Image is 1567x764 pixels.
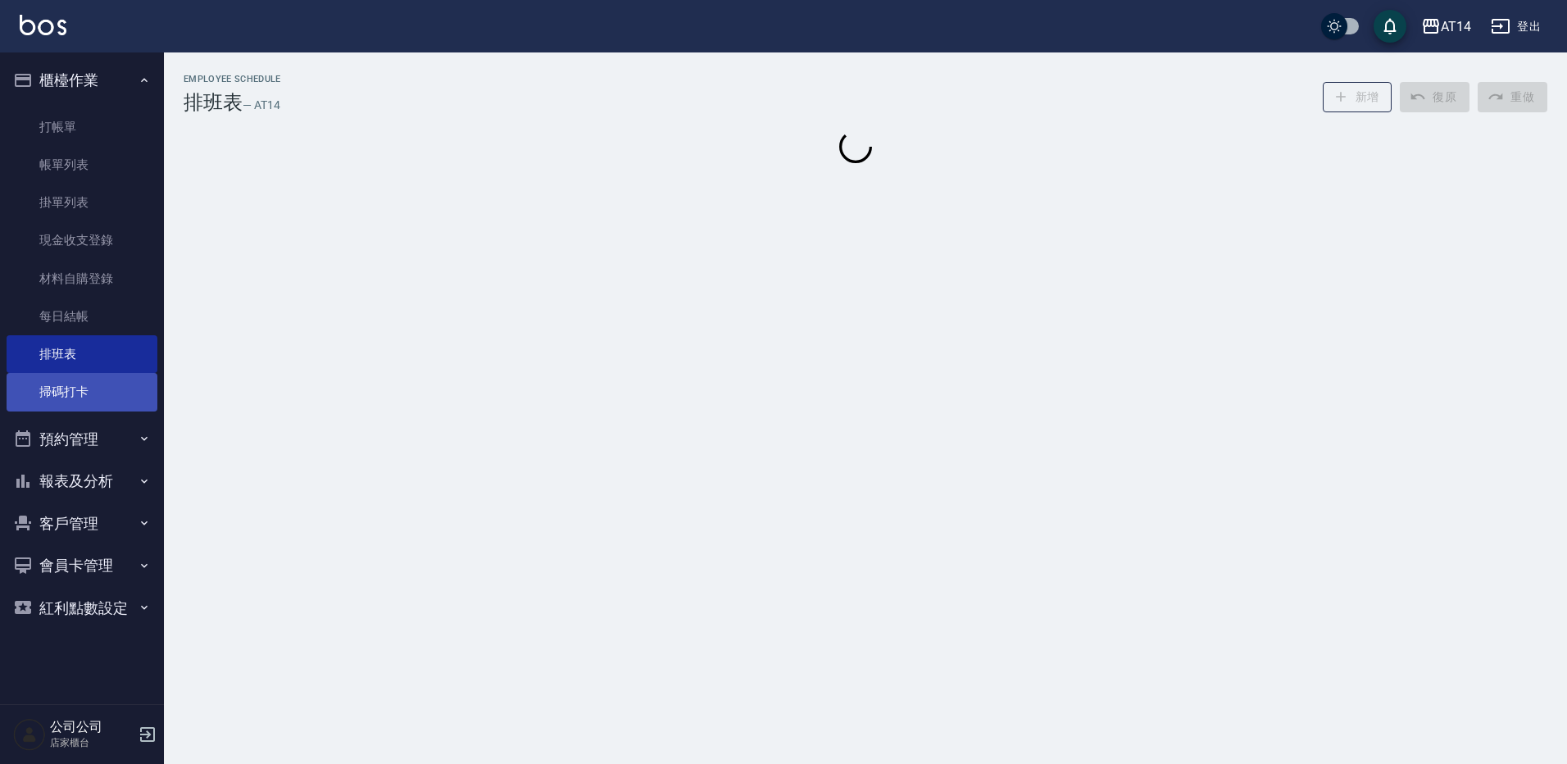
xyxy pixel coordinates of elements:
a: 排班表 [7,335,157,373]
h3: 排班表 [184,91,243,114]
h6: — AT14 [243,97,280,114]
button: 客戶管理 [7,503,157,545]
button: 紅利點數設定 [7,587,157,630]
div: AT14 [1441,16,1471,37]
a: 帳單列表 [7,146,157,184]
button: 報表及分析 [7,460,157,503]
h2: Employee Schedule [184,74,281,84]
button: 會員卡管理 [7,544,157,587]
img: Logo [20,15,66,35]
button: 登出 [1484,11,1547,42]
a: 掃碼打卡 [7,373,157,411]
p: 店家櫃台 [50,735,134,750]
a: 材料自購登錄 [7,260,157,298]
button: 櫃檯作業 [7,59,157,102]
h5: 公司公司 [50,719,134,735]
button: AT14 [1415,10,1478,43]
button: 預約管理 [7,418,157,461]
img: Person [13,718,46,751]
a: 每日結帳 [7,298,157,335]
a: 現金收支登錄 [7,221,157,259]
button: save [1374,10,1406,43]
a: 打帳單 [7,108,157,146]
a: 掛單列表 [7,184,157,221]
